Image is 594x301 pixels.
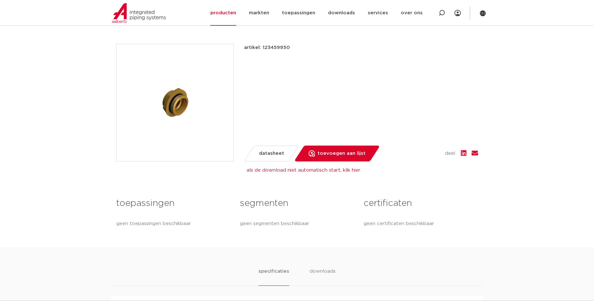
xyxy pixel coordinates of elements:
span: datasheet [259,148,284,159]
p: geen toepassingen beschikbaar [116,220,230,228]
li: downloads [310,268,336,286]
span: deel: [445,150,456,157]
img: Product Image for XPress Sprinkler ML verloop MF 1"x1/2" L/H 20/35 [117,44,234,161]
li: specificaties [258,268,289,286]
p: geen certificaten beschikbaar [364,220,478,228]
p: artikel: 123459950 [244,44,290,51]
a: datasheet [244,146,299,161]
span: toevoegen aan lijst [317,148,365,159]
p: geen segmenten beschikbaar [240,220,354,228]
a: als de download niet automatisch start, klik hier [247,168,360,173]
h3: certificaten [364,197,478,210]
h3: toepassingen [116,197,230,210]
h3: segmenten [240,197,354,210]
